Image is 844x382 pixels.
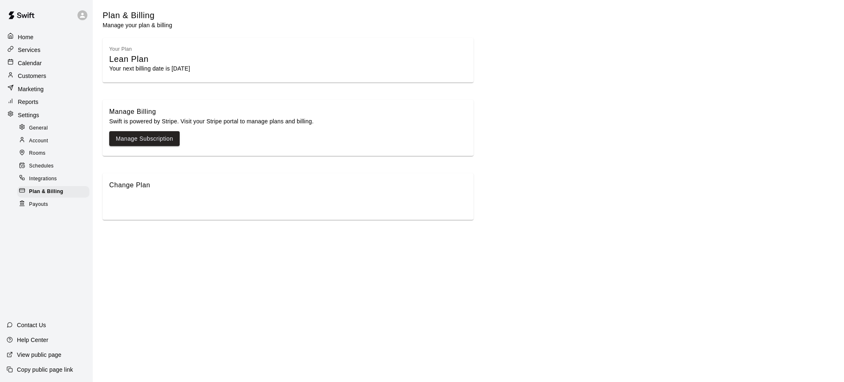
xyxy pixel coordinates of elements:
[17,123,89,134] div: General
[6,96,87,108] a: Reports
[18,46,40,54] p: Services
[109,117,467,125] p: Swift is powered by Stripe. Visit your Stripe portal to manage plans and billing.
[6,31,87,43] a: Home
[18,33,33,41] p: Home
[29,200,48,209] span: Payouts
[103,21,172,29] p: Manage your plan & billing
[17,135,89,147] div: Account
[17,147,93,160] a: Rooms
[18,111,39,119] p: Settings
[17,134,93,147] a: Account
[109,64,467,73] p: Your next billing date is [DATE]
[29,188,63,196] span: Plan & Billing
[116,134,173,144] a: Manage Subscription
[109,54,467,65] div: Lean Plan
[6,83,87,95] a: Marketing
[17,365,73,374] p: Copy public page link
[6,44,87,56] a: Services
[29,175,57,183] span: Integrations
[29,162,54,170] span: Schedules
[109,106,467,117] div: Manage Billing
[17,122,93,134] a: General
[17,148,89,159] div: Rooms
[29,124,48,132] span: General
[109,131,180,146] button: Manage Subscription
[18,98,38,106] p: Reports
[17,336,48,344] p: Help Center
[17,186,89,198] div: Plan & Billing
[29,149,46,158] span: Rooms
[17,198,89,210] div: Payouts
[17,160,93,173] a: Schedules
[109,46,132,52] span: Your Plan
[18,72,46,80] p: Customers
[17,351,61,359] p: View public page
[17,185,93,198] a: Plan & Billing
[109,180,467,191] div: Change Plan
[6,109,87,121] a: Settings
[17,198,93,211] a: Payouts
[17,173,89,185] div: Integrations
[29,137,48,145] span: Account
[17,321,46,329] p: Contact Us
[6,70,87,82] a: Customers
[17,160,89,172] div: Schedules
[18,85,44,93] p: Marketing
[17,173,93,186] a: Integrations
[18,59,42,67] p: Calendar
[6,57,87,69] a: Calendar
[103,10,172,21] h5: Plan & Billing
